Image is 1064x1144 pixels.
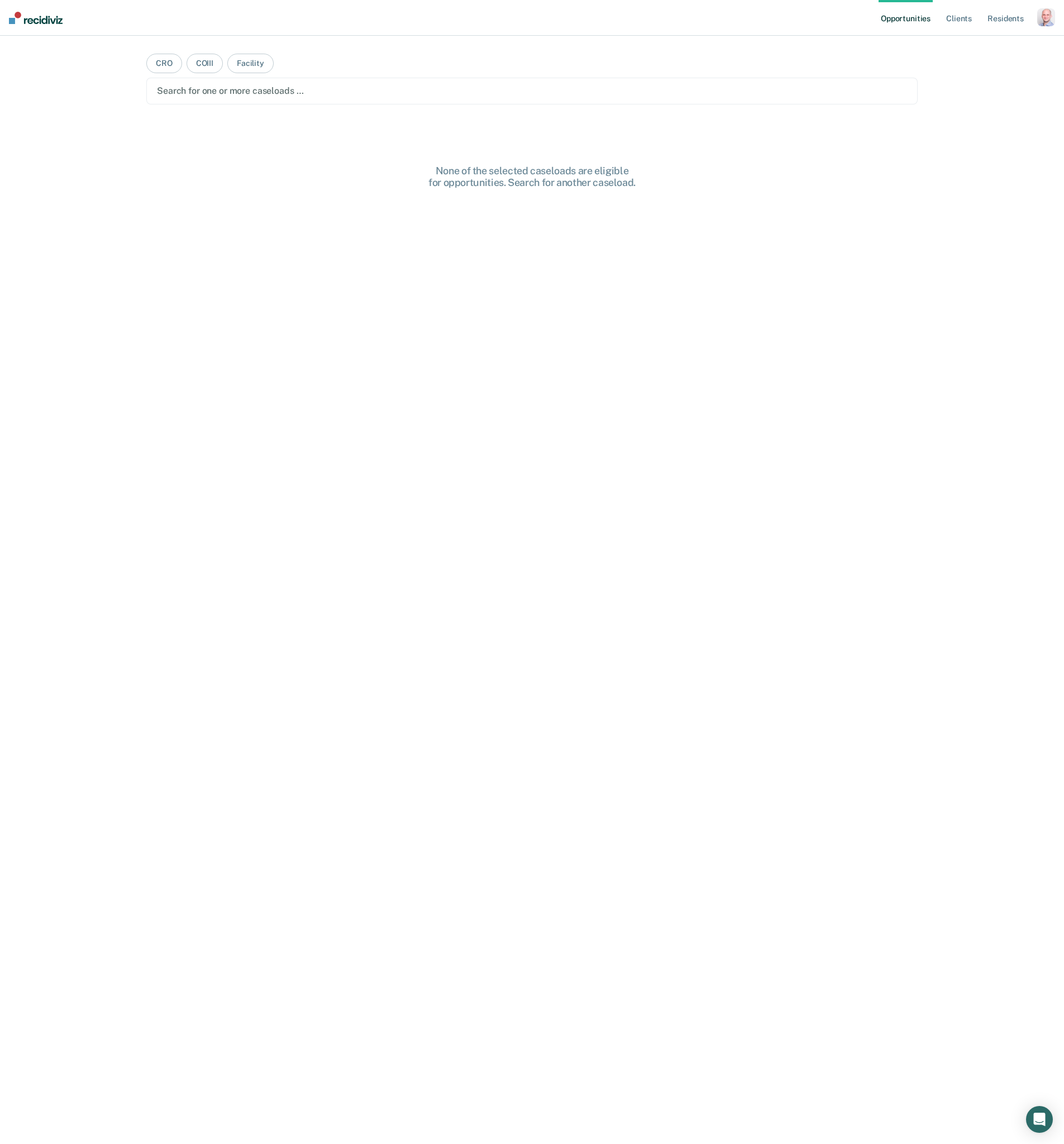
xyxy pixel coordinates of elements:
button: COIII [187,54,223,73]
img: Recidiviz [9,12,63,24]
div: Open Intercom Messenger [1026,1106,1053,1133]
button: CRO [146,54,182,73]
div: None of the selected caseloads are eligible for opportunities. Search for another caseload. [354,165,711,189]
button: Facility [227,54,274,73]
